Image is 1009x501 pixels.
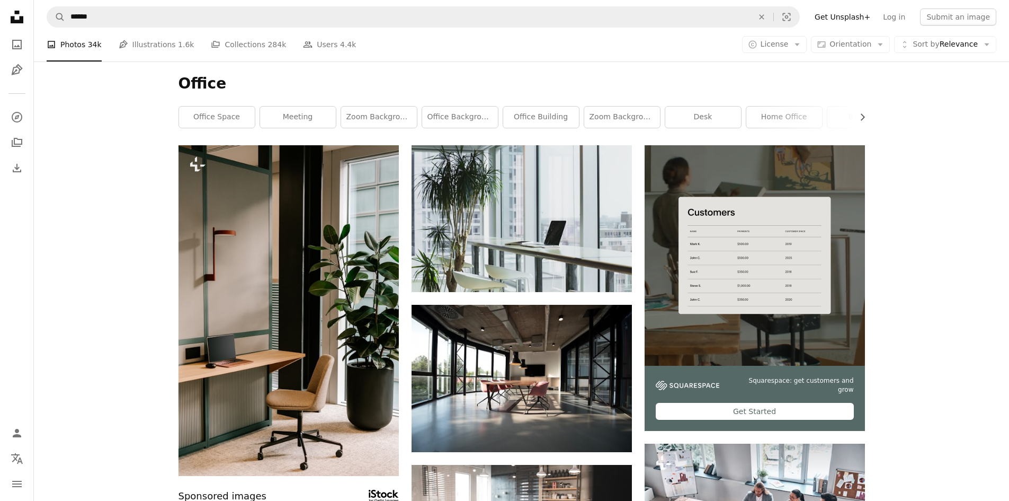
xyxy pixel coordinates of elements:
[422,107,498,128] a: office background
[47,7,65,27] button: Search Unsplash
[584,107,660,128] a: zoom background office
[340,39,356,50] span: 4.4k
[6,34,28,55] a: Photos
[412,305,632,452] img: photo of dining table and chairs inside room
[412,373,632,383] a: photo of dining table and chairs inside room
[178,305,399,315] a: a chair sitting next to a plant in a room
[656,381,719,390] img: file-1747939142011-51e5cc87e3c9
[178,145,399,476] img: a chair sitting next to a plant in a room
[260,107,336,128] a: meeting
[750,7,773,27] button: Clear
[920,8,996,25] button: Submit an image
[119,28,194,61] a: Illustrations 1.6k
[6,423,28,444] a: Log in / Sign up
[645,145,865,431] a: Squarespace: get customers and growGet Started
[827,107,903,128] a: business
[503,107,579,128] a: office building
[829,40,871,48] span: Orientation
[894,36,996,53] button: Sort byRelevance
[303,28,356,61] a: Users 4.4k
[742,36,807,53] button: License
[6,59,28,81] a: Illustrations
[877,8,912,25] a: Log in
[732,376,854,394] span: Squarespace: get customers and grow
[774,7,799,27] button: Visual search
[6,473,28,495] button: Menu
[6,107,28,128] a: Explore
[665,107,741,128] a: desk
[178,39,194,50] span: 1.6k
[746,107,822,128] a: home office
[6,448,28,469] button: Language
[267,39,286,50] span: 284k
[808,8,877,25] a: Get Unsplash+
[761,40,789,48] span: License
[913,40,939,48] span: Sort by
[656,403,854,420] div: Get Started
[179,107,255,128] a: office space
[913,39,978,50] span: Relevance
[6,157,28,179] a: Download History
[6,132,28,153] a: Collections
[47,6,800,28] form: Find visuals sitewide
[412,214,632,223] a: turned off laptop computer on top of brown wooden table
[178,74,865,93] h1: Office
[412,145,632,292] img: turned off laptop computer on top of brown wooden table
[853,107,865,128] button: scroll list to the right
[341,107,417,128] a: zoom background
[811,36,890,53] button: Orientation
[211,28,286,61] a: Collections 284k
[645,145,865,366] img: file-1747939376688-baf9a4a454ffimage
